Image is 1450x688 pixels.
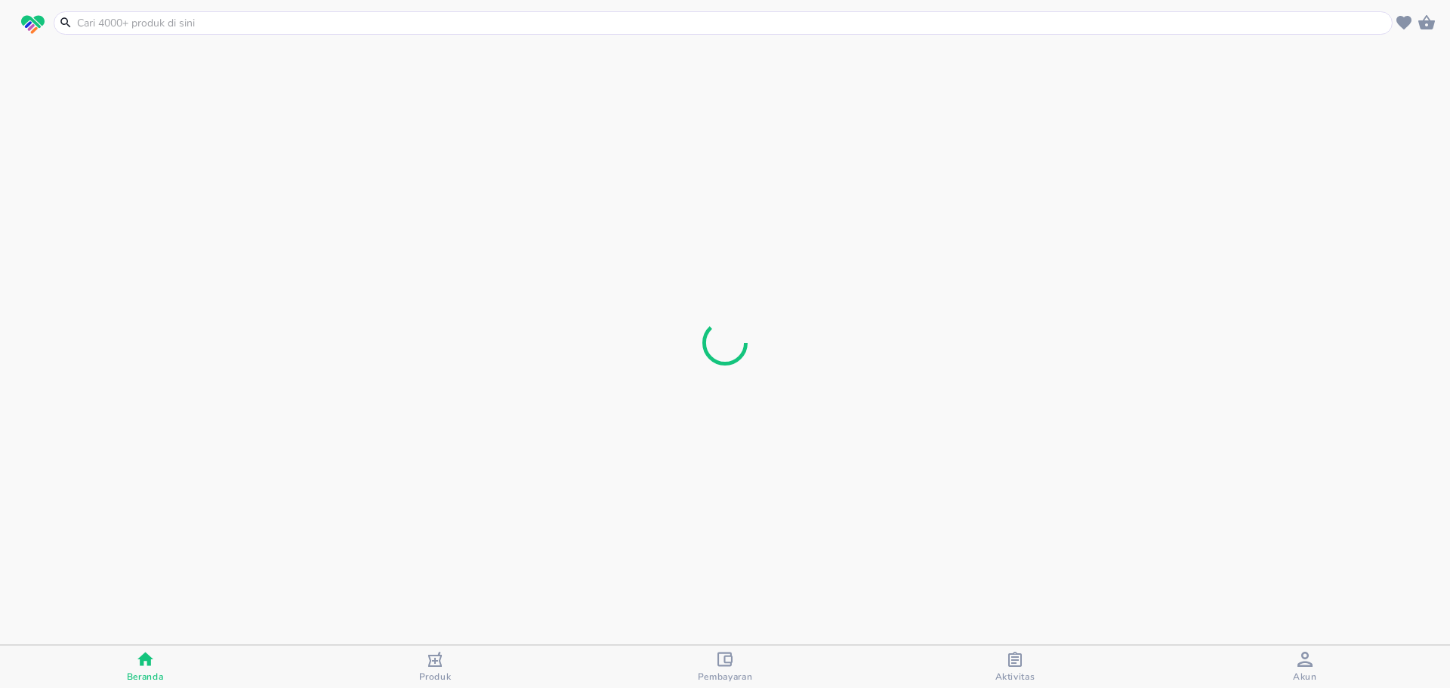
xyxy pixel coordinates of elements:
[127,671,164,683] span: Beranda
[580,646,870,688] button: Pembayaran
[870,646,1160,688] button: Aktivitas
[290,646,580,688] button: Produk
[21,15,45,35] img: logo_swiperx_s.bd005f3b.svg
[1293,671,1317,683] span: Akun
[698,671,753,683] span: Pembayaran
[1160,646,1450,688] button: Akun
[419,671,452,683] span: Produk
[76,15,1389,31] input: Cari 4000+ produk di sini
[995,671,1035,683] span: Aktivitas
